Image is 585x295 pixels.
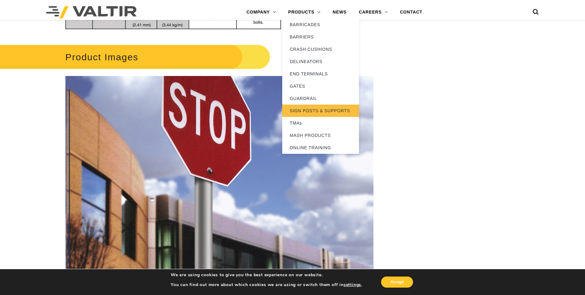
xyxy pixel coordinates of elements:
[381,277,413,288] button: Accept
[171,282,362,288] p: You can find out more about which cookies we are using or switch them off in .
[353,6,394,18] a: CAREERS
[282,117,359,129] a: TMAs
[282,43,359,55] a: CRASH CUSHIONS
[282,92,359,105] a: GUARDRAIL
[282,80,359,92] a: GATES
[282,18,359,31] a: BARRICADES
[171,272,362,278] p: We are using cookies to give you the best experience on our website.
[282,142,359,154] a: ONLINE TRAINING
[326,6,353,18] a: NEWS
[282,105,359,117] a: SIGN POSTS & SUPPORTS
[282,68,359,80] a: END TERMINALS
[394,6,428,18] a: CONTACT
[282,129,359,142] a: MASH PRODUCTS
[240,6,282,18] a: COMPANY
[46,6,137,18] img: Valtir
[282,6,327,18] a: PRODUCTS
[344,282,361,288] button: settings
[282,55,359,68] a: DELINEATORS
[282,31,359,43] a: BARRIERS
